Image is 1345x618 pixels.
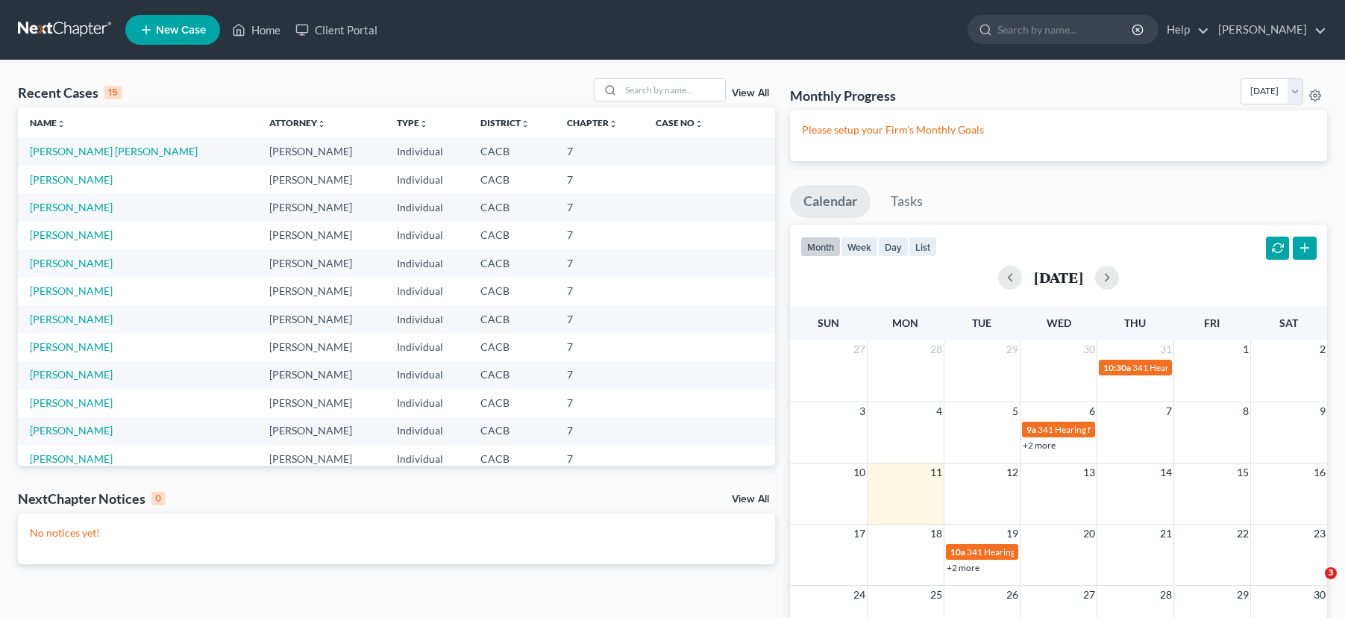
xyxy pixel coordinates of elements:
[1279,316,1298,329] span: Sat
[385,417,468,445] td: Individual
[929,525,944,543] span: 18
[468,249,556,277] td: CACB
[468,222,556,249] td: CACB
[1038,424,1261,435] span: 341 Hearing for [PERSON_NAME][GEOGRAPHIC_DATA]
[1082,586,1097,604] span: 27
[257,193,384,221] td: [PERSON_NAME]
[935,402,944,420] span: 4
[257,417,384,445] td: [PERSON_NAME]
[555,249,644,277] td: 7
[656,117,703,128] a: Case Nounfold_more
[1235,586,1250,604] span: 29
[385,249,468,277] td: Individual
[802,122,1315,137] p: Please setup your Firm's Monthly Goals
[732,494,769,505] a: View All
[30,173,113,186] a: [PERSON_NAME]
[1211,16,1326,43] a: [PERSON_NAME]
[1005,586,1020,604] span: 26
[878,237,909,257] button: day
[555,389,644,416] td: 7
[480,117,530,128] a: Districtunfold_more
[468,166,556,193] td: CACB
[947,562,979,573] a: +2 more
[30,525,763,540] p: No notices yet!
[555,166,644,193] td: 7
[852,586,867,604] span: 24
[385,361,468,389] td: Individual
[1312,463,1327,481] span: 16
[892,316,918,329] span: Mon
[18,490,165,508] div: NextChapter Notices
[858,402,867,420] span: 3
[1159,463,1173,481] span: 14
[225,16,288,43] a: Home
[468,193,556,221] td: CACB
[468,333,556,360] td: CACB
[1312,525,1327,543] span: 23
[555,417,644,445] td: 7
[567,117,618,128] a: Chapterunfold_more
[317,119,326,128] i: unfold_more
[852,340,867,358] span: 27
[1159,16,1209,43] a: Help
[30,201,113,213] a: [PERSON_NAME]
[621,79,725,101] input: Search by name...
[852,525,867,543] span: 17
[30,145,198,157] a: [PERSON_NAME] [PERSON_NAME]
[852,463,867,481] span: 10
[1082,525,1097,543] span: 20
[104,86,122,99] div: 15
[877,185,936,218] a: Tasks
[521,119,530,128] i: unfold_more
[1011,402,1020,420] span: 5
[30,257,113,269] a: [PERSON_NAME]
[1241,340,1250,358] span: 1
[790,185,871,218] a: Calendar
[385,389,468,416] td: Individual
[468,445,556,472] td: CACB
[950,546,965,558] span: 10a
[257,137,384,165] td: [PERSON_NAME]
[468,389,556,416] td: CACB
[30,340,113,353] a: [PERSON_NAME]
[800,237,841,257] button: month
[257,389,384,416] td: [PERSON_NAME]
[929,340,944,358] span: 28
[997,16,1134,43] input: Search by name...
[30,424,113,437] a: [PERSON_NAME]
[468,361,556,389] td: CACB
[1164,402,1173,420] span: 7
[1082,463,1097,481] span: 13
[1023,440,1056,451] a: +2 more
[1241,402,1250,420] span: 8
[555,361,644,389] td: 7
[18,84,122,102] div: Recent Cases
[385,222,468,249] td: Individual
[1005,463,1020,481] span: 12
[555,193,644,221] td: 7
[397,117,428,128] a: Typeunfold_more
[257,333,384,360] td: [PERSON_NAME]
[1159,586,1173,604] span: 28
[257,361,384,389] td: [PERSON_NAME]
[1088,402,1097,420] span: 6
[555,222,644,249] td: 7
[156,25,206,36] span: New Case
[269,117,326,128] a: Attorneyunfold_more
[1325,567,1337,579] span: 3
[555,445,644,472] td: 7
[1082,340,1097,358] span: 30
[385,166,468,193] td: Individual
[151,492,165,505] div: 0
[385,137,468,165] td: Individual
[468,305,556,333] td: CACB
[555,137,644,165] td: 7
[1235,525,1250,543] span: 22
[385,445,468,472] td: Individual
[385,277,468,305] td: Individual
[257,277,384,305] td: [PERSON_NAME]
[1124,316,1146,329] span: Thu
[468,417,556,445] td: CACB
[1159,525,1173,543] span: 21
[1132,362,1266,373] span: 341 Hearing for [PERSON_NAME]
